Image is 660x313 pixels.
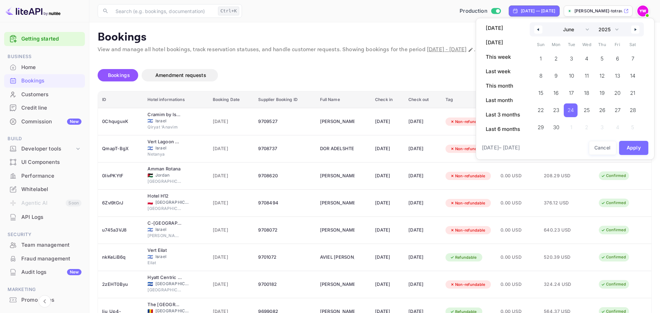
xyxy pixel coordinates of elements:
[482,80,524,92] button: This month
[625,50,640,64] button: 7
[615,104,620,116] span: 27
[549,39,564,50] span: Mon
[482,37,524,48] button: [DATE]
[599,104,605,116] span: 26
[625,102,640,115] button: 28
[564,50,579,64] button: 3
[533,50,549,64] button: 1
[549,119,564,133] button: 30
[579,102,595,115] button: 25
[564,39,579,50] span: Tue
[614,87,620,99] span: 20
[625,67,640,81] button: 14
[533,39,549,50] span: Sun
[553,121,559,134] span: 30
[568,104,574,116] span: 24
[579,50,595,64] button: 4
[482,51,524,63] button: This week
[579,39,595,50] span: Wed
[482,94,524,106] button: Last month
[553,87,559,99] span: 16
[594,50,610,64] button: 5
[482,109,524,121] button: Last 3 months
[594,102,610,115] button: 26
[569,87,574,99] span: 17
[625,39,640,50] span: Sat
[533,85,549,98] button: 15
[570,53,573,65] span: 3
[569,70,574,82] span: 10
[625,85,640,98] button: 21
[630,87,635,99] span: 21
[539,70,542,82] span: 8
[564,85,579,98] button: 17
[630,70,635,82] span: 14
[482,144,520,152] span: [DATE] – [DATE]
[564,67,579,81] button: 10
[585,70,589,82] span: 11
[538,87,543,99] span: 15
[610,67,625,81] button: 13
[533,119,549,133] button: 29
[630,104,636,116] span: 28
[594,85,610,98] button: 19
[549,102,564,115] button: 23
[584,87,589,99] span: 18
[631,53,634,65] span: 7
[540,53,542,65] span: 1
[482,66,524,77] button: Last week
[610,102,625,115] button: 27
[616,53,619,65] span: 6
[533,67,549,81] button: 8
[538,121,544,134] span: 29
[553,104,559,116] span: 23
[579,67,595,81] button: 11
[482,22,524,34] button: [DATE]
[610,85,625,98] button: 20
[549,67,564,81] button: 9
[533,102,549,115] button: 22
[599,87,605,99] span: 19
[594,39,610,50] span: Thu
[615,70,620,82] span: 13
[585,53,588,65] span: 4
[610,39,625,50] span: Fri
[554,70,558,82] span: 9
[579,85,595,98] button: 18
[549,85,564,98] button: 16
[564,102,579,115] button: 24
[584,104,590,116] span: 25
[482,123,524,135] button: Last 6 months
[538,104,544,116] span: 22
[549,50,564,64] button: 2
[554,53,558,65] span: 2
[589,141,616,155] button: Cancel
[594,67,610,81] button: 12
[601,53,604,65] span: 5
[610,50,625,64] button: 6
[619,141,649,155] button: Apply
[599,70,605,82] span: 12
